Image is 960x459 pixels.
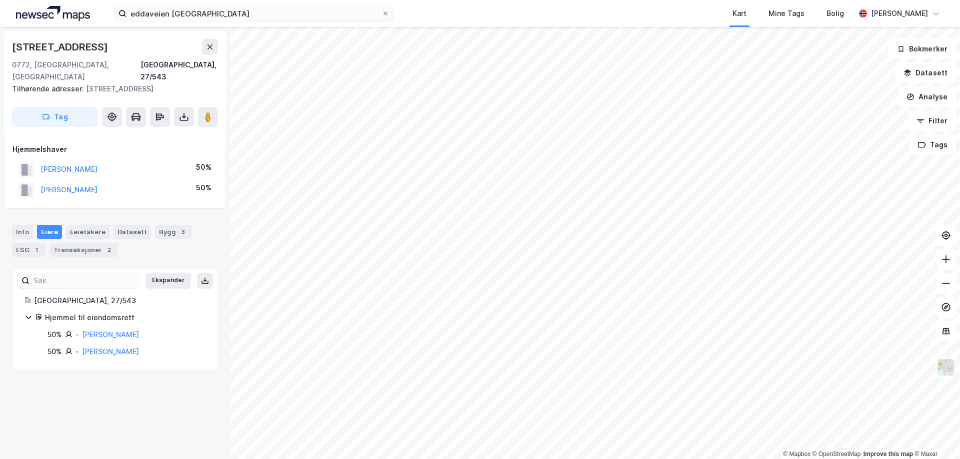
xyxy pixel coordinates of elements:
[812,451,861,458] a: OpenStreetMap
[895,63,956,83] button: Datasett
[47,346,62,358] div: 50%
[898,87,956,107] button: Analyse
[12,225,33,239] div: Info
[75,329,79,341] div: -
[45,312,205,324] div: Hjemmel til eiendomsrett
[31,245,41,255] div: 1
[783,451,810,458] a: Mapbox
[12,84,86,93] span: Tilhørende adresser:
[863,451,913,458] a: Improve this map
[826,7,844,19] div: Bolig
[34,295,205,307] div: [GEOGRAPHIC_DATA], 27/543
[113,225,151,239] div: Datasett
[49,243,118,257] div: Transaksjoner
[908,111,956,131] button: Filter
[66,225,109,239] div: Leietakere
[104,245,114,255] div: 2
[12,83,210,95] div: [STREET_ADDRESS]
[145,273,191,289] button: Ekspander
[936,358,955,377] img: Z
[871,7,928,19] div: [PERSON_NAME]
[888,39,956,59] button: Bokmerker
[12,143,217,155] div: Hjemmelshaver
[12,39,110,55] div: [STREET_ADDRESS]
[37,225,62,239] div: Eiere
[910,411,960,459] div: Kontrollprogram for chat
[909,135,956,155] button: Tags
[75,346,79,358] div: -
[82,330,139,339] a: [PERSON_NAME]
[196,161,211,173] div: 50%
[12,59,140,83] div: 0772, [GEOGRAPHIC_DATA], [GEOGRAPHIC_DATA]
[16,6,90,21] img: logo.a4113a55bc3d86da70a041830d287a7e.svg
[178,227,188,237] div: 3
[140,59,218,83] div: [GEOGRAPHIC_DATA], 27/543
[768,7,804,19] div: Mine Tags
[126,6,381,21] input: Søk på adresse, matrikkel, gårdeiere, leietakere eller personer
[732,7,746,19] div: Kart
[196,182,211,194] div: 50%
[12,107,98,127] button: Tag
[82,347,139,356] a: [PERSON_NAME]
[47,329,62,341] div: 50%
[12,243,45,257] div: ESG
[910,411,960,459] iframe: Chat Widget
[155,225,192,239] div: Bygg
[29,273,139,288] input: Søk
